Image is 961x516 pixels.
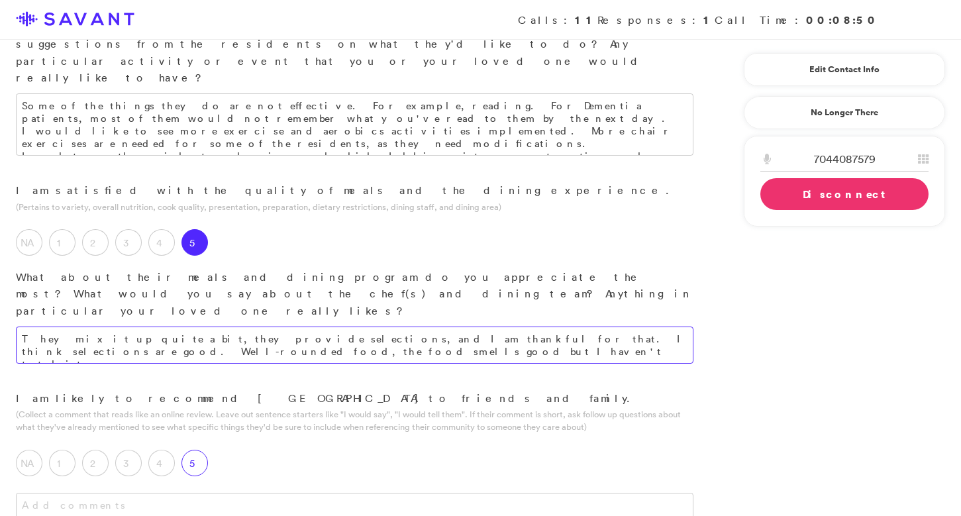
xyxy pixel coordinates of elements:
label: NA [16,450,42,476]
label: 2 [82,450,109,476]
label: 4 [148,229,175,256]
a: No Longer There [744,96,945,129]
strong: 1 [703,13,715,27]
label: 2 [82,229,109,256]
label: 4 [148,450,175,476]
p: (Collect a comment that reads like an online review. Leave out sentence starters like "I would sa... [16,408,693,433]
label: 5 [181,450,208,476]
label: 3 [115,450,142,476]
p: What about their meals and dining program do you appreciate the most? What would you say about th... [16,269,693,320]
label: 1 [49,229,76,256]
strong: 00:08:50 [806,13,879,27]
label: NA [16,229,42,256]
a: Edit Contact Info [760,59,929,80]
label: 1 [49,450,76,476]
strong: 11 [575,13,597,27]
label: 5 [181,229,208,256]
p: (Pertains to variety, overall nutrition, cook quality, presentation, preparation, dietary restric... [16,201,693,213]
p: I am satisfied with the quality of meals and the dining experience. [16,182,693,199]
p: I am likely to recommend [GEOGRAPHIC_DATA] to friends and family. [16,390,693,407]
a: Disconnect [760,178,929,210]
label: 3 [115,229,142,256]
